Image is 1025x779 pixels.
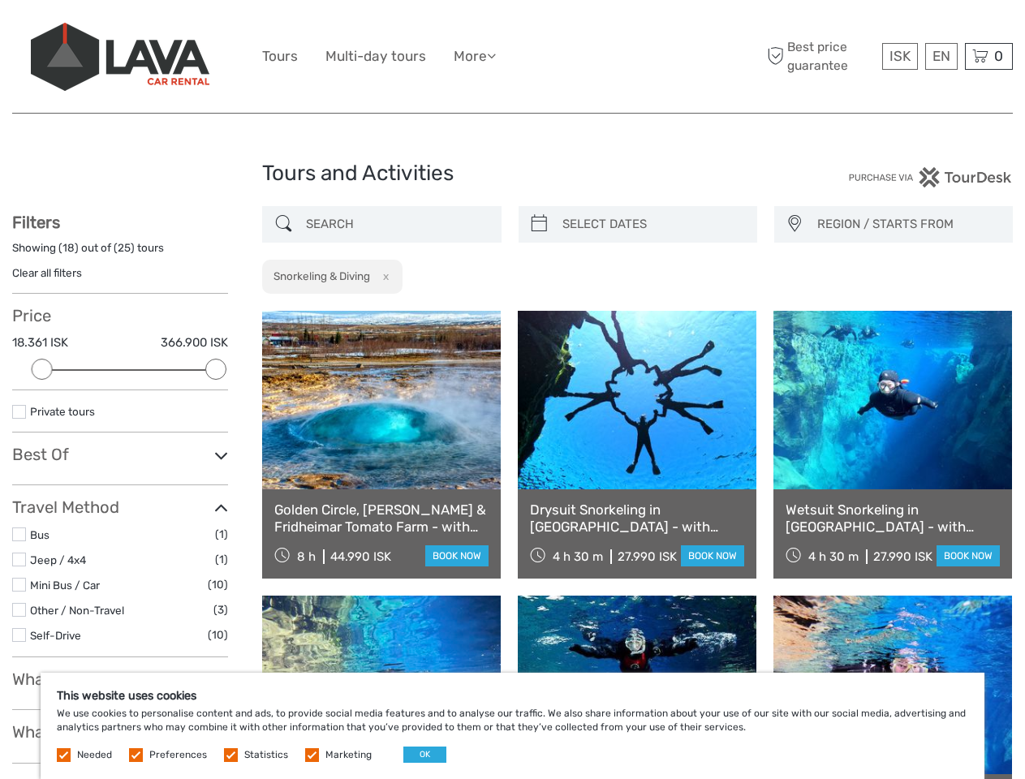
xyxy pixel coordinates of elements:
[187,25,206,45] button: Open LiveChat chat widget
[12,266,82,279] a: Clear all filters
[763,38,878,74] span: Best price guarantee
[810,211,1005,238] button: REGION / STARTS FROM
[681,545,744,566] a: book now
[208,626,228,644] span: (10)
[57,689,968,703] h5: This website uses cookies
[41,673,984,779] div: We use cookies to personalise content and ads, to provide social media features and to analyse ou...
[62,240,75,256] label: 18
[274,501,489,535] a: Golden Circle, [PERSON_NAME] & Fridheimar Tomato Farm - with photos
[297,549,316,564] span: 8 h
[215,525,228,544] span: (1)
[556,210,749,239] input: SELECT DATES
[262,161,763,187] h1: Tours and Activities
[373,268,394,285] button: x
[12,306,228,325] h3: Price
[118,240,131,256] label: 25
[30,405,95,418] a: Private tours
[12,497,228,517] h3: Travel Method
[273,269,370,282] h2: Snorkeling & Diving
[12,669,228,689] h3: What do you want to see?
[262,45,298,68] a: Tours
[149,748,207,762] label: Preferences
[325,748,372,762] label: Marketing
[530,501,744,535] a: Drysuit Snorkeling in [GEOGRAPHIC_DATA] - with underwater photos / From [GEOGRAPHIC_DATA]
[425,545,489,566] a: book now
[925,43,958,70] div: EN
[330,549,391,564] div: 44.990 ISK
[553,549,603,564] span: 4 h 30 m
[244,748,288,762] label: Statistics
[786,501,1000,535] a: Wetsuit Snorkeling in [GEOGRAPHIC_DATA] - with underwater photos / From [GEOGRAPHIC_DATA]
[23,28,183,41] p: We're away right now. Please check back later!
[403,747,446,763] button: OK
[12,240,228,265] div: Showing ( ) out of ( ) tours
[30,528,50,541] a: Bus
[808,549,859,564] span: 4 h 30 m
[30,604,124,617] a: Other / Non-Travel
[30,553,86,566] a: Jeep / 4x4
[848,167,1013,187] img: PurchaseViaTourDesk.png
[161,334,228,351] label: 366.900 ISK
[873,549,932,564] div: 27.990 ISK
[992,48,1006,64] span: 0
[889,48,911,64] span: ISK
[215,550,228,569] span: (1)
[208,575,228,594] span: (10)
[937,545,1000,566] a: book now
[30,579,100,592] a: Mini Bus / Car
[454,45,496,68] a: More
[213,600,228,619] span: (3)
[12,334,68,351] label: 18.361 ISK
[12,722,228,742] h3: What do you want to do?
[30,629,81,642] a: Self-Drive
[77,748,112,762] label: Needed
[299,210,493,239] input: SEARCH
[12,445,228,464] h3: Best Of
[618,549,677,564] div: 27.990 ISK
[325,45,426,68] a: Multi-day tours
[31,23,209,91] img: 523-13fdf7b0-e410-4b32-8dc9-7907fc8d33f7_logo_big.jpg
[12,213,60,232] strong: Filters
